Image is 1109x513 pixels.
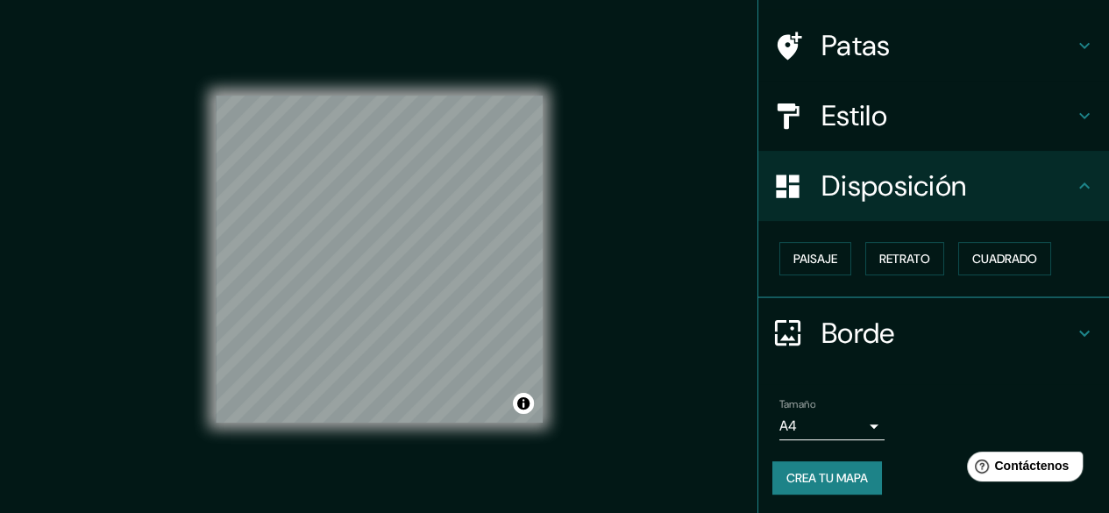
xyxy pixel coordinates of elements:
div: Borde [758,298,1109,368]
button: Activar o desactivar atribución [513,393,534,414]
font: Crea tu mapa [786,470,868,486]
button: Cuadrado [958,242,1051,275]
font: Patas [821,27,891,64]
font: Borde [821,315,895,352]
button: Retrato [865,242,944,275]
button: Paisaje [779,242,851,275]
div: Estilo [758,81,1109,151]
canvas: Mapa [216,96,543,423]
button: Crea tu mapa [772,461,882,495]
div: Disposición [758,151,1109,221]
font: Retrato [879,251,930,267]
div: Patas [758,11,1109,81]
font: Paisaje [793,251,837,267]
font: A4 [779,417,797,435]
font: Tamaño [779,397,815,411]
font: Cuadrado [972,251,1037,267]
iframe: Lanzador de widgets de ayuda [953,445,1090,494]
div: A4 [779,412,885,440]
font: Estilo [821,97,887,134]
font: Disposición [821,167,966,204]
